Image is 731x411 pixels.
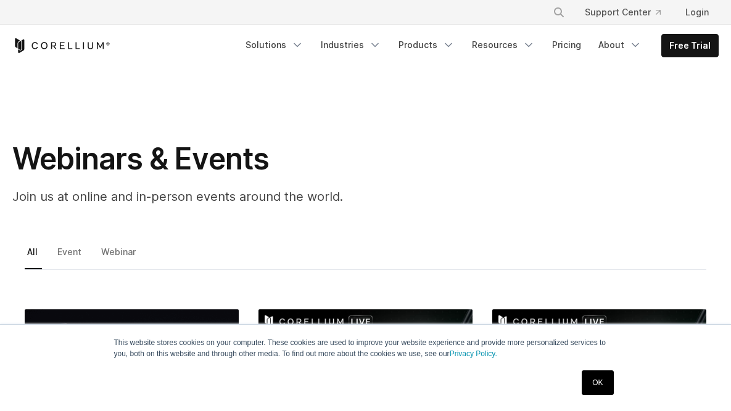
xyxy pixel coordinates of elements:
a: OK [582,370,613,395]
a: Free Trial [662,35,718,57]
p: This website stores cookies on your computer. These cookies are used to improve your website expe... [114,337,617,359]
a: Products [391,34,462,56]
a: Pricing [545,34,589,56]
a: Support Center [575,1,671,23]
a: About [591,34,649,56]
a: Privacy Policy. [450,349,497,358]
button: Search [548,1,570,23]
div: Navigation Menu [538,1,719,23]
h1: Webinars & Events [12,140,506,177]
a: Event [55,243,86,269]
a: Corellium Home [12,38,110,53]
a: Solutions [238,34,311,56]
a: Resources [465,34,542,56]
a: Industries [313,34,389,56]
p: Join us at online and in-person events around the world. [12,187,506,206]
a: Login [675,1,719,23]
a: Webinar [99,243,140,269]
a: All [25,243,42,269]
div: Navigation Menu [238,34,719,57]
